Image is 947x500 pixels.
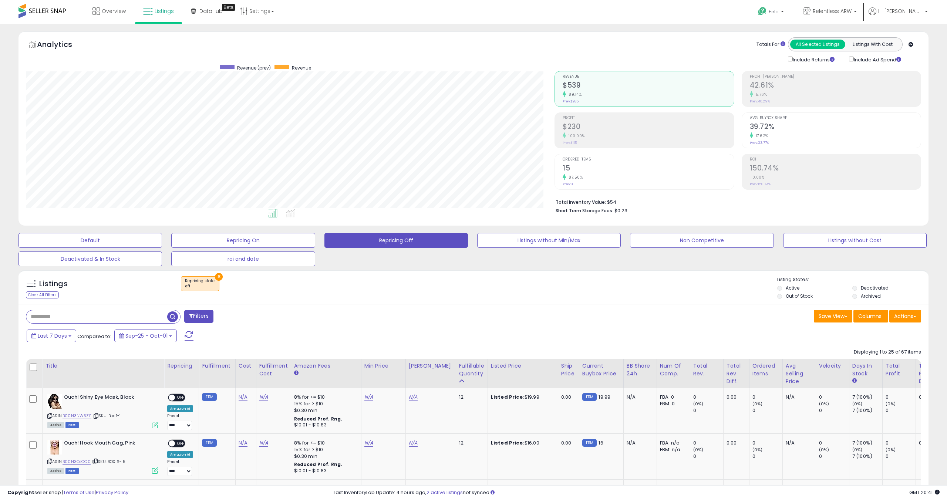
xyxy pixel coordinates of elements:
[750,122,921,132] h2: 39.72%
[790,40,845,49] button: All Selected Listings
[852,447,863,453] small: (0%)
[563,182,573,186] small: Prev: 8
[561,440,573,446] div: 0.00
[852,453,882,460] div: 7 (100%)
[27,330,76,342] button: Last 7 Days
[819,440,849,446] div: 0
[239,439,247,447] a: N/A
[750,116,921,120] span: Avg. Buybox Share
[409,393,418,401] a: N/A
[563,141,577,145] small: Prev: $115
[18,233,162,248] button: Default
[627,362,654,378] div: BB Share 24h.
[660,401,684,407] div: FBM: 0
[630,233,774,248] button: Non Competitive
[886,394,916,401] div: 0
[869,7,928,24] a: Hi [PERSON_NAME]
[294,394,355,401] div: 8% for <= $10
[409,362,453,370] div: [PERSON_NAME]
[561,394,573,401] div: 0.00
[292,65,311,71] span: Revenue
[750,164,921,174] h2: 150.74%
[64,440,154,449] b: Ouch! Hook Mouth Gag, Pink
[175,395,187,401] span: OFF
[294,422,355,428] div: $10.01 - $10.83
[752,440,782,446] div: 0
[858,312,882,320] span: Columns
[294,468,355,474] div: $10.01 - $10.83
[582,362,620,378] div: Current Buybox Price
[786,394,810,401] div: N/A
[786,362,813,385] div: Avg Selling Price
[843,55,913,64] div: Include Ad Spend
[819,394,849,401] div: 0
[693,440,723,446] div: 0
[222,4,235,11] div: Tooltip anchor
[63,489,95,496] a: Terms of Use
[782,55,843,64] div: Include Returns
[239,362,253,370] div: Cost
[886,453,916,460] div: 0
[7,489,34,496] strong: Copyright
[47,422,64,428] span: All listings currently available for purchase on Amazon
[819,453,849,460] div: 0
[752,453,782,460] div: 0
[563,122,734,132] h2: $230
[660,394,684,401] div: FBA: 0
[845,40,900,49] button: Listings With Cost
[556,197,916,206] li: $54
[886,440,916,446] div: 0
[861,285,889,291] label: Deactivated
[96,489,128,496] a: Privacy Policy
[752,447,763,453] small: (0%)
[752,362,779,378] div: Ordered Items
[491,439,525,446] b: Listed Price:
[167,459,193,476] div: Preset:
[693,394,723,401] div: 0
[660,440,684,446] div: FBA: n/a
[47,394,158,428] div: ASIN:
[364,393,373,401] a: N/A
[294,453,355,460] div: $0.30 min
[294,370,299,376] small: Amazon Fees.
[294,440,355,446] div: 8% for <= $10
[599,439,603,446] span: 16
[294,362,358,370] div: Amazon Fees
[409,439,418,447] a: N/A
[752,401,763,407] small: (0%)
[47,468,64,474] span: All listings currently available for purchase on Amazon
[491,393,525,401] b: Listed Price:
[47,440,158,473] div: ASIN:
[77,333,111,340] span: Compared to:
[556,207,613,214] b: Short Term Storage Fees:
[92,459,126,464] span: | SKU: BOX 6- 5
[693,447,704,453] small: (0%)
[64,394,154,403] b: Ouch! Shiny Eye Mask, Black
[599,393,610,401] span: 19.99
[92,413,121,419] span: | SKU: Box 1-1
[769,9,779,15] span: Help
[693,362,720,378] div: Total Rev.
[919,362,935,385] div: Total Profit Diff.
[491,440,552,446] div: $16.00
[750,99,770,104] small: Prev: 40.29%
[364,439,373,447] a: N/A
[750,158,921,162] span: ROI
[693,401,704,407] small: (0%)
[171,251,315,266] button: roi and date
[171,233,315,248] button: Repricing On
[777,276,929,283] p: Listing States:
[185,278,215,289] span: Repricing state :
[237,65,271,71] span: Revenue (prev)
[175,440,187,446] span: OFF
[38,332,67,339] span: Last 7 Days
[753,92,767,97] small: 5.76%
[909,489,940,496] span: 2025-10-9 20:41 GMT
[215,273,223,281] button: ×
[561,362,576,378] div: Ship Price
[813,7,852,15] span: Relentless ARW
[852,378,857,384] small: Days In Stock.
[259,362,288,378] div: Fulfillment Cost
[756,41,785,48] div: Totals For
[727,394,744,401] div: 0.00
